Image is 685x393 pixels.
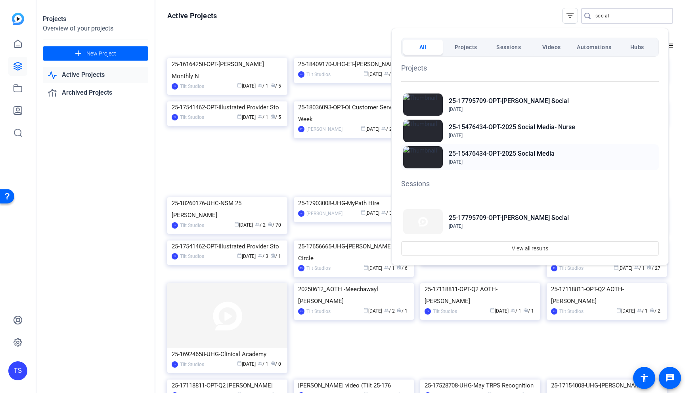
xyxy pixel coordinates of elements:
span: [DATE] [449,223,463,229]
span: View all results [512,241,548,256]
span: Automations [577,40,612,54]
img: Thumbnail [403,120,443,142]
h2: 25-17795709-OPT-[PERSON_NAME] Social [449,213,569,223]
h2: 25-15476434-OPT-2025 Social Media [449,149,555,158]
span: [DATE] [449,107,463,112]
span: All [419,40,427,54]
img: Thumbnail [403,93,443,116]
h2: 25-15476434-OPT-2025 Social Media- Nurse [449,122,575,132]
img: Thumbnail [403,209,443,234]
span: Videos [542,40,561,54]
span: [DATE] [449,133,463,138]
span: Projects [455,40,477,54]
span: Sessions [496,40,521,54]
img: Thumbnail [403,146,443,168]
span: [DATE] [449,159,463,165]
h1: Sessions [401,178,659,189]
h2: 25-17795709-OPT-[PERSON_NAME] Social [449,96,569,106]
span: Hubs [630,40,644,54]
button: View all results [401,241,659,256]
h1: Projects [401,63,659,73]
